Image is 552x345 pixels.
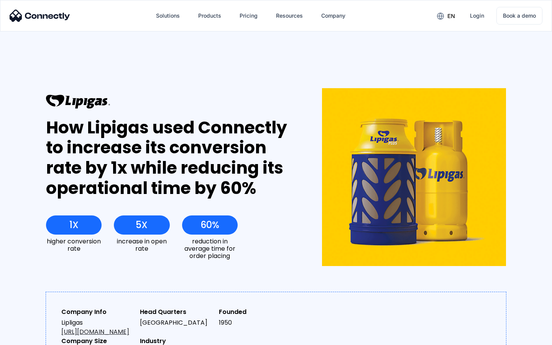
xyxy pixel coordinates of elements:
div: increase in open rate [114,238,169,252]
div: Company [315,7,352,25]
a: [URL][DOMAIN_NAME] [61,327,129,336]
div: 60% [200,220,219,230]
div: Company [321,10,345,21]
div: reduction in average time for order placing [182,238,238,260]
div: en [431,10,461,21]
a: Book a demo [496,7,542,25]
div: 1950 [219,318,291,327]
div: Products [198,10,221,21]
div: Solutions [150,7,186,25]
div: 1X [69,220,79,230]
div: Pricing [240,10,258,21]
div: Solutions [156,10,180,21]
div: Company Info [61,307,134,317]
div: Login [470,10,484,21]
img: Connectly Logo [10,10,70,22]
div: Head Quarters [140,307,212,317]
a: Pricing [233,7,264,25]
div: Lipligas [61,318,134,337]
div: [GEOGRAPHIC_DATA] [140,318,212,327]
div: Resources [276,10,303,21]
div: higher conversion rate [46,238,102,252]
ul: Language list [15,332,46,342]
div: en [447,11,455,21]
div: Founded [219,307,291,317]
a: Login [464,7,490,25]
div: Products [192,7,227,25]
div: 5X [136,220,148,230]
aside: Language selected: English [8,332,46,342]
div: Resources [270,7,309,25]
div: How Lipigas used Connectly to increase its conversion rate by 1x while reducing its operational t... [46,118,294,199]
